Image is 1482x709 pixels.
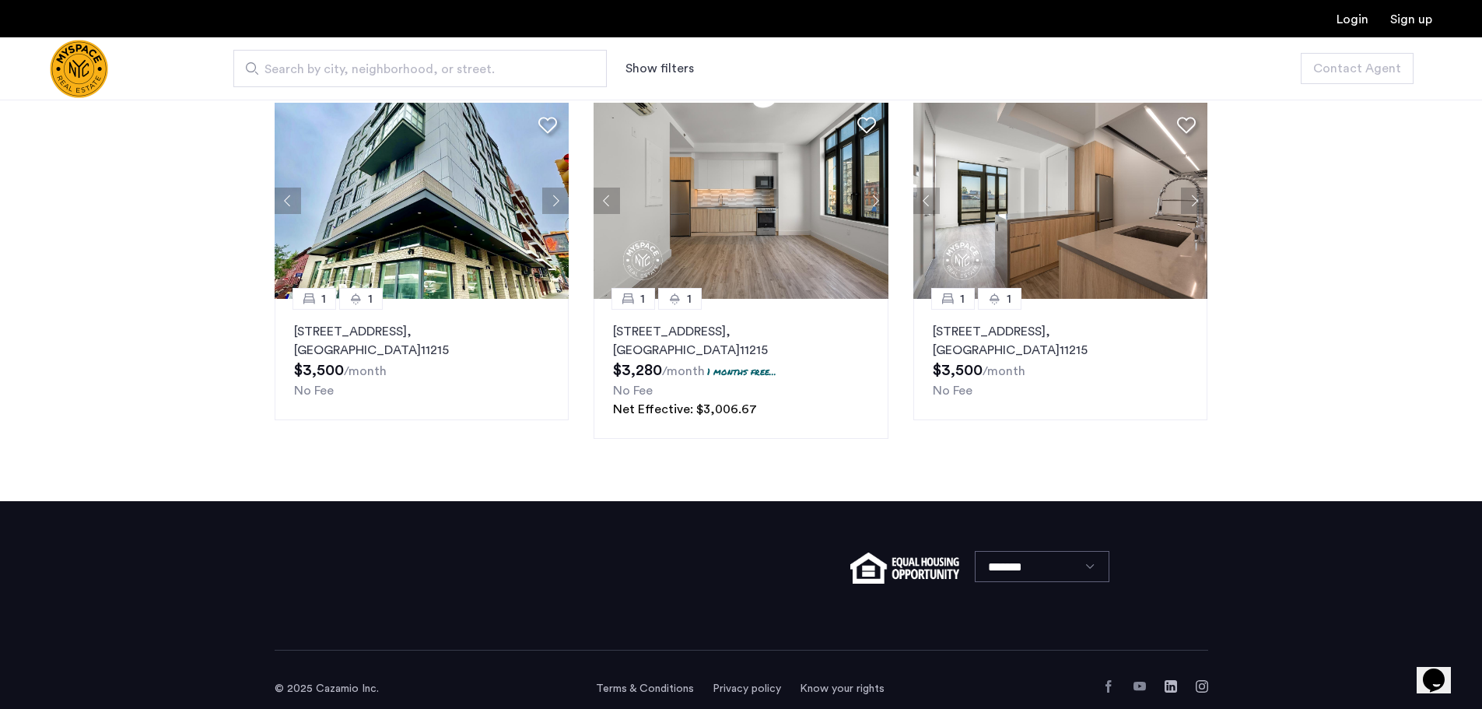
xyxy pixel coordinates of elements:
[321,290,326,308] span: 1
[1165,680,1177,693] a: LinkedIn
[913,188,940,214] button: Previous apartment
[687,290,692,308] span: 1
[662,365,705,377] sub: /month
[294,384,334,397] span: No Fee
[50,40,108,98] img: logo
[707,365,776,378] p: 1 months free...
[975,551,1109,582] select: Language select
[983,365,1025,377] sub: /month
[713,681,781,697] a: Privacy policy
[613,403,757,416] span: Net Effective: $3,006.67
[1313,59,1401,78] span: Contact Agent
[613,384,653,397] span: No Fee
[50,40,108,98] a: Cazamio Logo
[613,322,869,360] p: [STREET_ADDRESS] 11215
[275,188,301,214] button: Previous apartment
[613,363,662,378] span: $3,280
[1007,290,1011,308] span: 1
[1390,13,1432,26] a: Registration
[1337,13,1368,26] a: Login
[1102,680,1115,693] a: Facebook
[344,365,387,377] sub: /month
[625,59,694,78] button: Show or hide filters
[233,50,607,87] input: Apartment Search
[913,299,1208,439] a: 11[STREET_ADDRESS], [GEOGRAPHIC_DATA]11215No Fee
[640,290,645,308] span: 1
[1133,680,1146,693] a: YouTube
[933,384,972,397] span: No Fee
[368,290,373,308] span: 1
[275,299,569,439] a: 11[STREET_ADDRESS], [GEOGRAPHIC_DATA]11215No Fee
[275,683,379,694] span: © 2025 Cazamio Inc.
[1301,53,1414,84] button: button
[960,290,965,308] span: 1
[913,103,1208,299] img: 8515455b-be52-4141-8a40-4c35d33cf98b_638933217730678297.jpeg
[850,553,958,584] img: equal-housing.png
[594,188,620,214] button: Previous apartment
[294,322,550,360] p: [STREET_ADDRESS] 11215
[1196,680,1208,693] a: Instagram
[800,681,885,697] a: Know your rights
[933,363,983,378] span: $3,500
[1181,188,1207,214] button: Next apartment
[265,60,563,79] span: Search by city, neighborhood, or street.
[542,188,569,214] button: Next apartment
[594,299,888,439] a: 11[STREET_ADDRESS], [GEOGRAPHIC_DATA]112151 months free...No FeeNet Effective: $3,006.67
[596,681,694,697] a: Terms and conditions
[933,322,1189,360] p: [STREET_ADDRESS] 11215
[594,103,888,299] img: 8515455b-be52-4141-8a40-4c35d33cf98b_638933215618988131.jpeg
[275,103,569,299] img: 1995_638591791784841061.jpeg
[294,363,344,378] span: $3,500
[862,188,888,214] button: Next apartment
[1417,647,1466,693] iframe: chat widget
